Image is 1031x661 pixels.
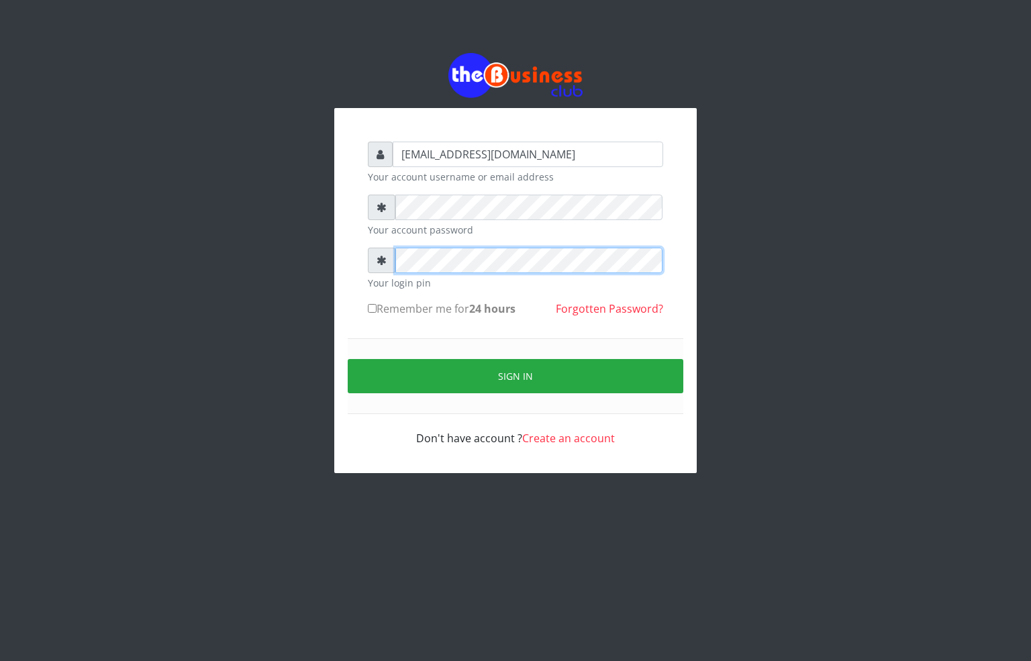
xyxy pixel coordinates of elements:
div: Don't have account ? [368,414,663,446]
input: Remember me for24 hours [368,304,377,313]
small: Your account username or email address [368,170,663,184]
label: Remember me for [368,301,515,317]
b: 24 hours [469,301,515,316]
small: Your login pin [368,276,663,290]
button: Sign in [348,359,683,393]
input: Username or email address [393,142,663,167]
a: Create an account [522,431,615,446]
a: Forgotten Password? [556,301,663,316]
small: Your account password [368,223,663,237]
